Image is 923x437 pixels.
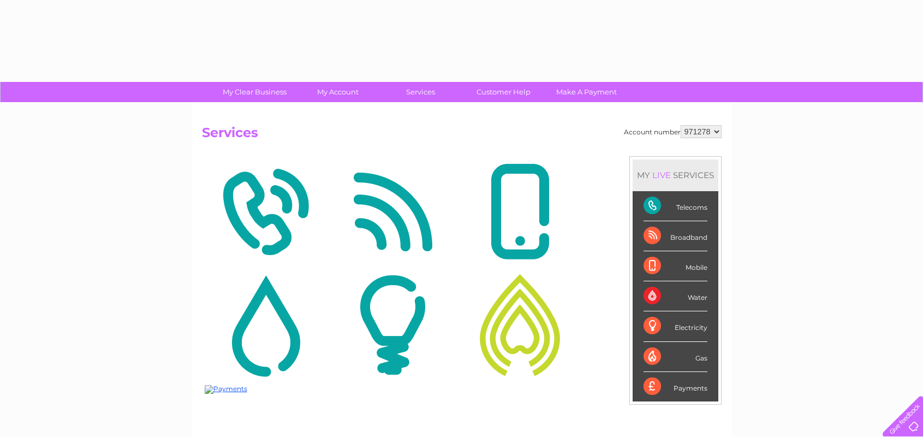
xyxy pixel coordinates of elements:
[205,272,326,378] img: Water
[644,342,707,372] div: Gas
[202,125,722,146] h2: Services
[644,311,707,341] div: Electricity
[624,125,722,138] div: Account number
[205,159,326,265] img: Telecoms
[458,82,549,102] a: Customer Help
[293,82,383,102] a: My Account
[650,170,673,180] div: LIVE
[459,272,581,378] img: Gas
[644,372,707,401] div: Payments
[332,159,454,265] img: Broadband
[376,82,466,102] a: Services
[633,160,718,191] div: MY SERVICES
[644,221,707,251] div: Broadband
[644,251,707,281] div: Mobile
[541,82,632,102] a: Make A Payment
[332,272,454,378] img: Electricity
[644,191,707,221] div: Telecoms
[644,281,707,311] div: Water
[210,82,300,102] a: My Clear Business
[459,159,581,265] img: Mobile
[205,385,247,394] img: Payments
